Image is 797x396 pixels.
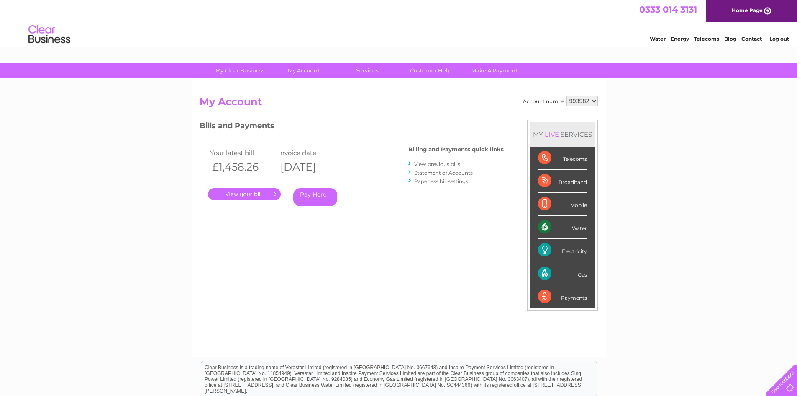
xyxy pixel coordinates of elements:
[208,188,281,200] a: .
[671,36,689,42] a: Energy
[28,22,71,47] img: logo.png
[414,161,460,167] a: View previous bills
[460,63,529,78] a: Make A Payment
[396,63,465,78] a: Customer Help
[408,146,504,153] h4: Billing and Payments quick links
[724,36,736,42] a: Blog
[205,63,274,78] a: My Clear Business
[523,96,598,106] div: Account number
[293,188,337,206] a: Pay Here
[414,178,468,184] a: Paperless bill settings
[538,262,587,285] div: Gas
[538,193,587,216] div: Mobile
[276,147,345,158] td: Invoice date
[414,170,473,176] a: Statement of Accounts
[650,36,666,42] a: Water
[200,96,598,112] h2: My Account
[538,147,587,170] div: Telecoms
[538,239,587,262] div: Electricity
[208,147,277,158] td: Your latest bill
[741,36,762,42] a: Contact
[543,130,561,138] div: LIVE
[769,36,789,42] a: Log out
[538,170,587,193] div: Broadband
[269,63,338,78] a: My Account
[208,158,277,176] th: £1,458.26
[538,216,587,239] div: Water
[333,63,402,78] a: Services
[201,5,597,41] div: Clear Business is a trading name of Verastar Limited (registered in [GEOGRAPHIC_DATA] No. 3667643...
[538,285,587,308] div: Payments
[530,122,595,146] div: MY SERVICES
[276,158,345,176] th: [DATE]
[200,120,504,135] h3: Bills and Payments
[639,4,697,15] a: 0333 014 3131
[694,36,719,42] a: Telecoms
